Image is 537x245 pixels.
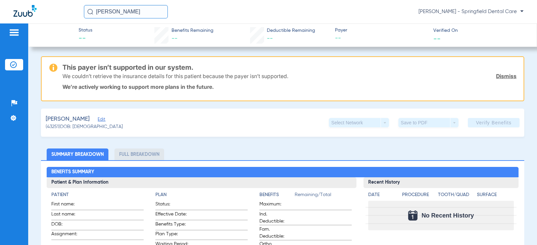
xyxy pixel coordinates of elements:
[49,64,57,72] img: warning-icon
[419,8,524,15] span: [PERSON_NAME] - Springfield Dental Care
[363,177,518,188] h3: Recent History
[295,191,352,201] span: Remaining/Total
[402,191,435,198] h4: Procedure
[259,226,292,240] span: Fam. Deductible:
[51,221,84,230] span: DOB:
[62,64,517,71] h3: This payer isn’t supported in our system.
[47,167,518,178] h2: Benefits Summary
[433,35,441,42] span: --
[477,191,514,201] app-breakdown-title: Surface
[438,191,475,201] app-breakdown-title: Tooth/Quad
[79,34,92,44] span: --
[259,201,292,210] span: Maximum:
[335,34,428,43] span: --
[267,36,273,42] span: --
[47,148,108,160] li: Summary Breakdown
[422,212,474,219] span: No Recent History
[267,27,315,34] span: Deductible Remaining
[368,191,396,198] h4: Date
[155,191,248,198] h4: Plan
[477,191,514,198] h4: Surface
[335,27,428,34] span: Payer
[114,148,164,160] li: Full Breakdown
[433,27,526,34] span: Verified On
[62,83,517,90] p: We’re actively working to support more plans in the future.
[51,191,144,198] h4: Patient
[259,191,295,201] app-breakdown-title: Benefits
[13,5,37,17] img: Zuub Logo
[438,191,475,198] h4: Tooth/Quad
[259,191,295,198] h4: Benefits
[172,36,178,42] span: --
[155,211,188,220] span: Effective Date:
[155,201,188,210] span: Status:
[51,231,84,240] span: Assignment:
[51,211,84,220] span: Last name:
[98,117,104,123] span: Edit
[368,191,396,201] app-breakdown-title: Date
[259,211,292,225] span: Ind. Deductible:
[155,231,188,240] span: Plan Type:
[9,28,19,37] img: hamburger-icon
[155,221,188,230] span: Benefits Type:
[46,123,123,130] span: (43251) DOB: [DEMOGRAPHIC_DATA]
[51,201,84,210] span: First name:
[79,27,92,34] span: Status
[408,210,418,221] img: Calendar
[47,177,356,188] h3: Patient & Plan Information
[46,115,90,123] span: [PERSON_NAME]
[62,73,288,79] p: We couldn’t retrieve the insurance details for this patient because the payer isn’t supported.
[172,27,213,34] span: Benefits Remaining
[87,9,93,15] img: Search Icon
[402,191,435,201] app-breakdown-title: Procedure
[496,73,517,79] a: Dismiss
[84,5,168,18] input: Search for patients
